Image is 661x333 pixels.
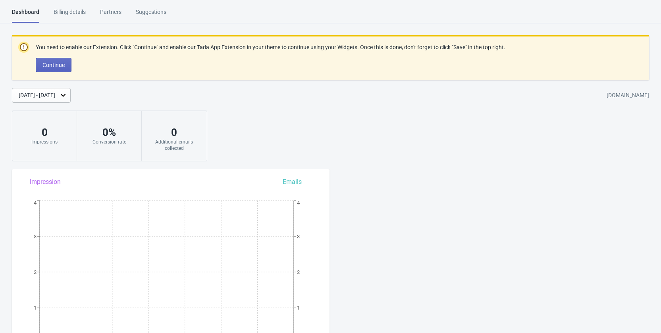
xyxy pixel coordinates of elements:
tspan: 2 [34,269,37,275]
tspan: 1 [34,305,37,311]
tspan: 3 [34,233,37,239]
tspan: 4 [297,200,300,206]
div: Additional emails collected [150,139,198,151]
div: Conversion rate [85,139,133,145]
div: Partners [100,8,121,22]
p: You need to enable our Extension. Click "Continue" and enable our Tada App Extension in your them... [36,43,505,52]
tspan: 3 [297,233,300,239]
tspan: 2 [297,269,300,275]
div: [DOMAIN_NAME] [607,88,649,103]
tspan: 4 [34,200,37,206]
tspan: 1 [297,305,300,311]
span: Continue [42,62,65,68]
div: Suggestions [136,8,166,22]
div: Billing details [54,8,86,22]
button: Continue [36,58,71,72]
div: 0 [20,126,69,139]
div: Dashboard [12,8,39,23]
div: Impressions [20,139,69,145]
div: 0 [150,126,198,139]
div: [DATE] - [DATE] [19,91,55,100]
div: 0 % [85,126,133,139]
